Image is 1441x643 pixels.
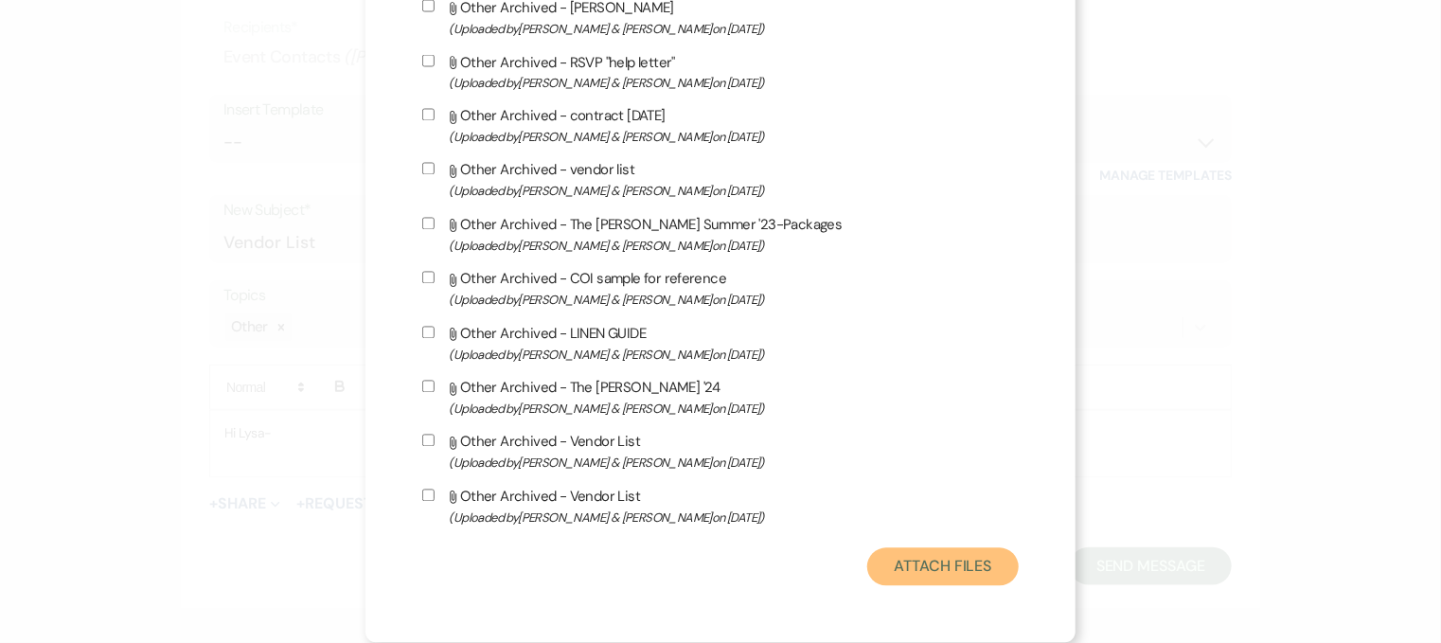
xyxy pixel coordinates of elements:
[449,73,1018,95] span: (Uploaded by [PERSON_NAME] & [PERSON_NAME] on [DATE] )
[422,490,435,502] input: Other Archived - Vendor List(Uploaded by[PERSON_NAME] & [PERSON_NAME]on [DATE])
[422,381,435,393] input: Other Archived - The [PERSON_NAME] '24(Uploaded by[PERSON_NAME] & [PERSON_NAME]on [DATE])
[422,327,435,339] input: Other Archived - LINEN GUIDE(Uploaded by[PERSON_NAME] & [PERSON_NAME]on [DATE])
[449,508,1018,529] span: (Uploaded by [PERSON_NAME] & [PERSON_NAME] on [DATE] )
[449,181,1018,203] span: (Uploaded by [PERSON_NAME] & [PERSON_NAME] on [DATE] )
[449,236,1018,258] span: (Uploaded by [PERSON_NAME] & [PERSON_NAME] on [DATE] )
[422,430,1018,474] label: Other Archived - Vendor List
[422,376,1018,420] label: Other Archived - The [PERSON_NAME] '24
[867,548,1018,586] button: Attach Files
[449,127,1018,149] span: (Uploaded by [PERSON_NAME] & [PERSON_NAME] on [DATE] )
[422,272,435,284] input: Other Archived - COI sample for reference(Uploaded by[PERSON_NAME] & [PERSON_NAME]on [DATE])
[422,267,1018,312] label: Other Archived - COI sample for reference
[422,322,1018,366] label: Other Archived - LINEN GUIDE
[422,218,435,230] input: Other Archived - The [PERSON_NAME] Summer '23-Packages(Uploaded by[PERSON_NAME] & [PERSON_NAME]on...
[422,50,1018,95] label: Other Archived - RSVP "help letter"
[422,435,435,447] input: Other Archived - Vendor List(Uploaded by[PERSON_NAME] & [PERSON_NAME]on [DATE])
[422,109,435,121] input: Other Archived - contract [DATE](Uploaded by[PERSON_NAME] & [PERSON_NAME]on [DATE])
[422,158,1018,203] label: Other Archived - vendor list
[449,18,1018,40] span: (Uploaded by [PERSON_NAME] & [PERSON_NAME] on [DATE] )
[449,290,1018,312] span: (Uploaded by [PERSON_NAME] & [PERSON_NAME] on [DATE] )
[422,55,435,67] input: Other Archived - RSVP "help letter"(Uploaded by[PERSON_NAME] & [PERSON_NAME]on [DATE])
[422,213,1018,258] label: Other Archived - The [PERSON_NAME] Summer '23-Packages
[449,453,1018,474] span: (Uploaded by [PERSON_NAME] & [PERSON_NAME] on [DATE] )
[422,104,1018,149] label: Other Archived - contract [DATE]
[422,485,1018,529] label: Other Archived - Vendor List
[422,163,435,175] input: Other Archived - vendor list(Uploaded by[PERSON_NAME] & [PERSON_NAME]on [DATE])
[449,399,1018,420] span: (Uploaded by [PERSON_NAME] & [PERSON_NAME] on [DATE] )
[449,345,1018,366] span: (Uploaded by [PERSON_NAME] & [PERSON_NAME] on [DATE] )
